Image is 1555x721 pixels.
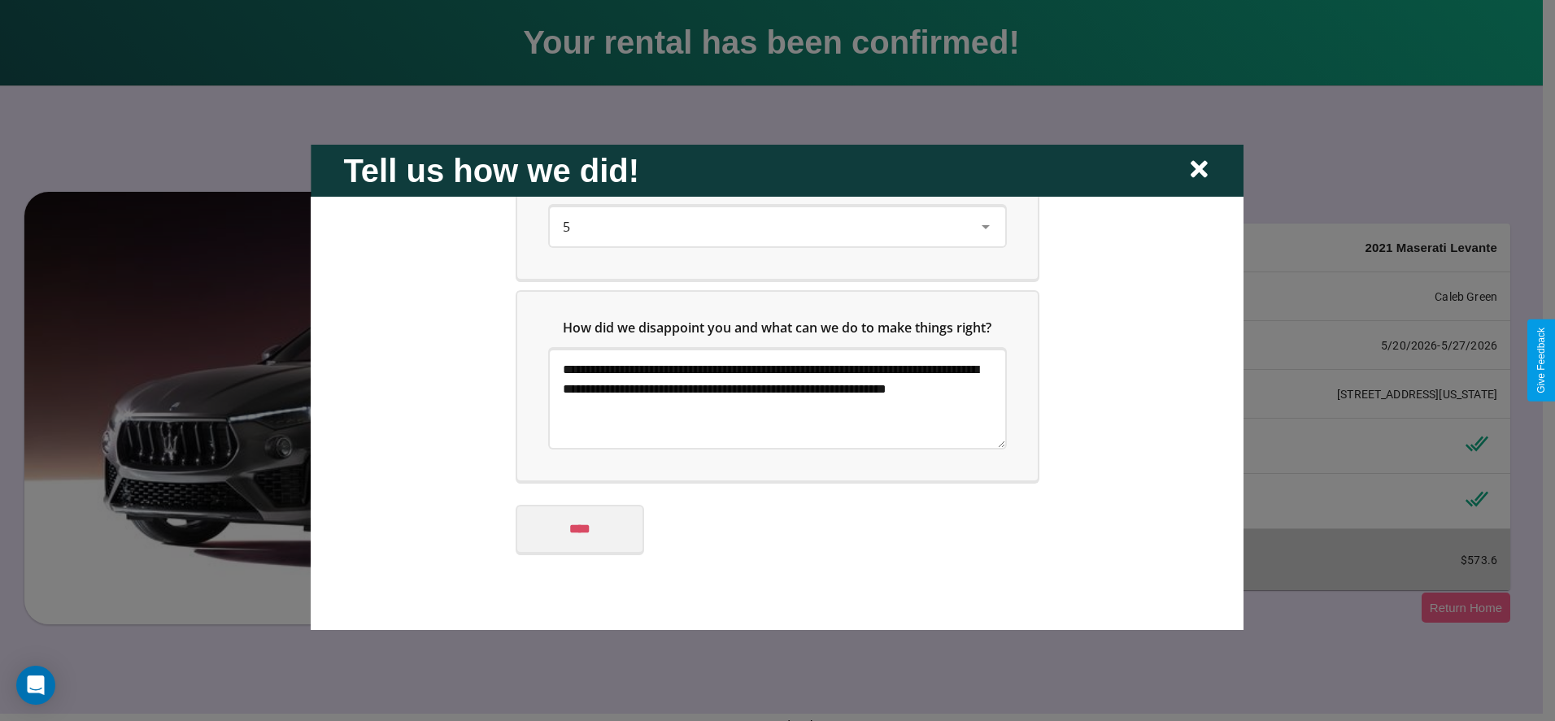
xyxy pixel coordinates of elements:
[16,666,55,705] div: Open Intercom Messenger
[564,318,992,336] span: How did we disappoint you and what can we do to make things right?
[517,128,1038,278] div: On a scale from 0 to 10, how likely are you to recommend us to a friend or family member?
[563,217,570,235] span: 5
[550,206,1005,245] div: On a scale from 0 to 10, how likely are you to recommend us to a friend or family member?
[343,152,639,189] h2: Tell us how we did!
[1535,328,1547,393] div: Give Feedback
